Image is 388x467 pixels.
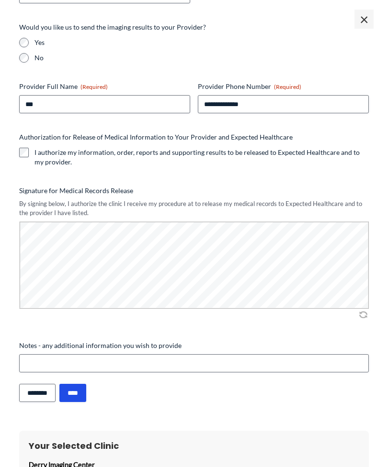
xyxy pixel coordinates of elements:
label: Signature for Medical Records Release [19,186,369,195]
label: Provider Full Name [19,82,190,91]
span: × [354,10,374,29]
legend: Would you like us to send the imaging results to your Provider? [19,22,206,32]
label: I authorize my information, order, reports and supporting results to be released to Expected Heal... [34,148,369,167]
h3: Your Selected Clinic [29,440,359,451]
label: Notes - any additional information you wish to provide [19,341,369,350]
label: No [34,53,369,63]
img: Clear Signature [357,310,369,319]
label: Provider Phone Number [198,82,369,91]
legend: Authorization for Release of Medical Information to Your Provider and Expected Healthcare [19,132,293,142]
span: (Required) [80,83,108,90]
span: (Required) [274,83,301,90]
label: Yes [34,38,369,47]
div: By signing below, I authorize the clinic I receive my procedure at to release my medical records ... [19,199,369,217]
